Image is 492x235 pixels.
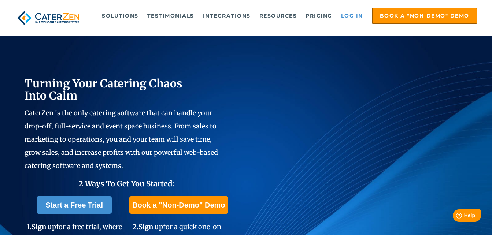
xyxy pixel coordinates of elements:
[427,206,484,227] iframe: Help widget launcher
[32,223,56,231] span: Sign up
[372,8,477,24] a: Book a "Non-Demo" Demo
[79,179,174,188] span: 2 Ways To Get You Started:
[94,8,477,24] div: Navigation Menu
[199,8,254,23] a: Integrations
[129,196,228,214] a: Book a "Non-Demo" Demo
[144,8,198,23] a: Testimonials
[25,109,218,170] span: CaterZen is the only catering software that can handle your drop-off, full-service and event spac...
[37,196,112,214] a: Start a Free Trial
[256,8,301,23] a: Resources
[98,8,142,23] a: Solutions
[337,8,367,23] a: Log in
[138,223,163,231] span: Sign up
[15,8,82,28] img: caterzen
[25,77,182,102] span: Turning Your Catering Chaos Into Calm
[302,8,336,23] a: Pricing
